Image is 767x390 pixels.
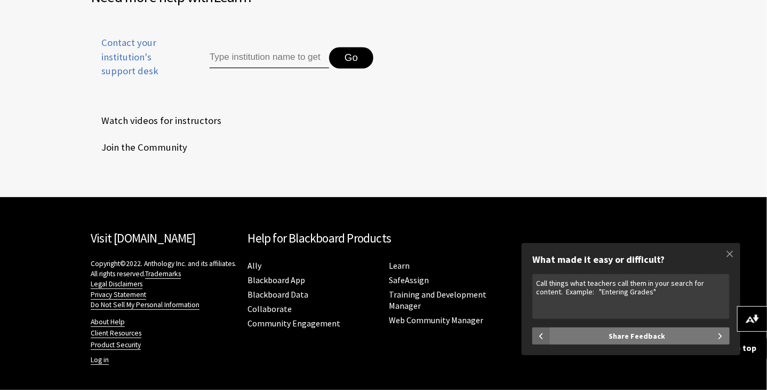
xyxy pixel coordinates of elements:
h2: Help for Blackboard Products [248,229,520,248]
a: Watch videos for instructors [91,113,223,129]
div: What made it easy or difficult? [532,254,730,266]
a: Product Security [91,340,141,350]
a: Legal Disclaimers [91,279,142,289]
a: Privacy Statement [91,290,146,300]
span: Contact your institution's support desk [91,36,185,78]
a: Community Engagement [248,318,341,329]
button: Share Feedback [549,327,730,345]
p: Copyright©2022. Anthology Inc. and its affiliates. All rights reserved. [91,259,237,309]
a: Do Not Sell My Personal Information [91,300,199,310]
a: Training and Development Manager [389,289,486,311]
a: Join the Community [91,139,189,155]
span: Watch videos for instructors [91,113,221,129]
a: Ally [248,260,262,271]
a: SafeAssign [389,275,429,286]
a: Collaborate [248,303,292,315]
a: Learn [389,260,410,271]
a: Contact your institution's support desk [91,36,185,91]
a: Web Community Manager [389,315,483,326]
span: Share Feedback [609,327,665,345]
a: Trademarks [145,269,181,279]
a: Client Resources [91,329,141,338]
textarea: What made it easy or difficult? [532,274,730,319]
a: Visit [DOMAIN_NAME] [91,230,196,246]
a: About Help [91,317,125,327]
a: Blackboard Data [248,289,309,300]
input: Type institution name to get support [210,47,329,68]
button: Go [329,47,373,68]
a: Blackboard App [248,275,306,286]
a: Log in [91,355,109,365]
span: Join the Community [91,139,187,155]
